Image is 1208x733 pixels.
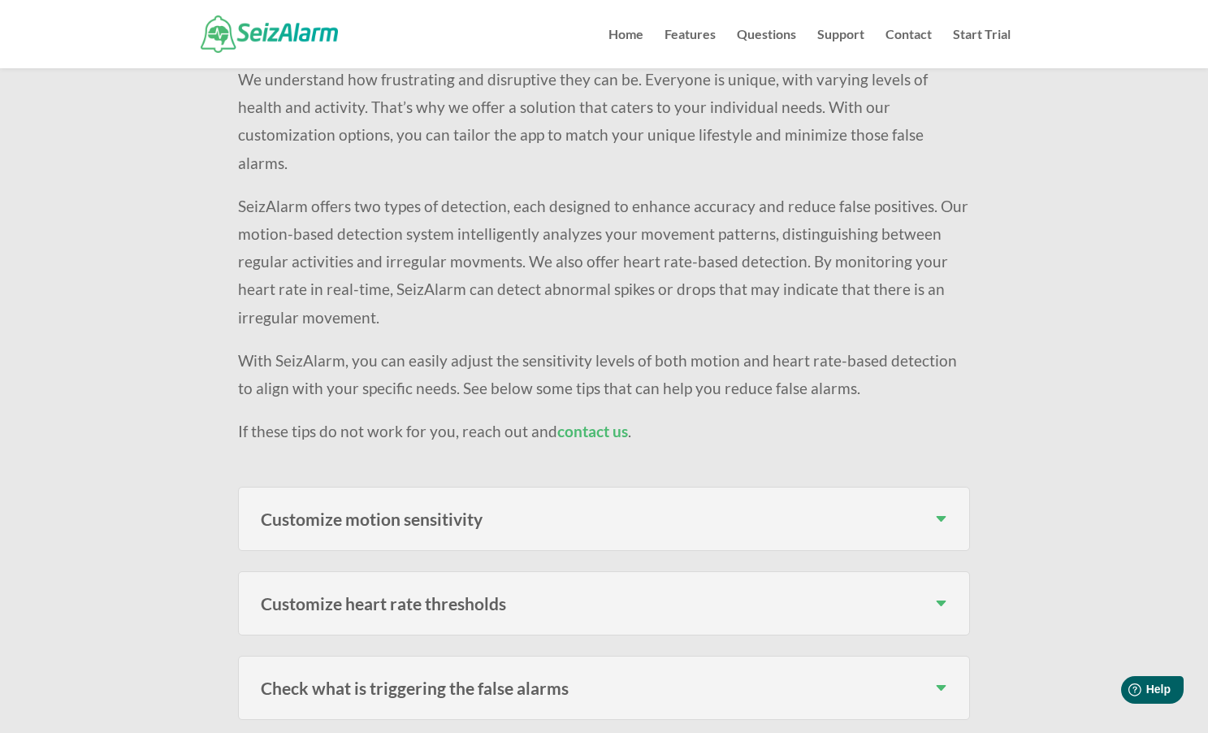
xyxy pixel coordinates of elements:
a: Support [817,28,864,68]
p: We understand how frustrating and disruptive they can be. Everyone is unique, with varying levels... [238,66,970,193]
img: SeizAlarm [201,15,338,52]
a: contact us [557,422,628,440]
p: If these tips do not work for you, reach out and . [238,418,970,445]
a: Home [608,28,643,68]
p: With SeizAlarm, you can easily adjust the sensitivity levels of both motion and heart rate-based ... [238,347,970,418]
iframe: Help widget launcher [1063,670,1190,715]
p: SeizAlarm offers two types of detection, each designed to enhance accuracy and reduce false posit... [238,193,970,347]
a: Contact [885,28,932,68]
h3: Customize heart rate thresholds [261,595,947,612]
h3: Check what is triggering the false alarms [261,679,947,696]
h3: Customize motion sensitivity [261,510,947,527]
a: Features [665,28,716,68]
a: Questions [737,28,796,68]
a: Start Trial [953,28,1011,68]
